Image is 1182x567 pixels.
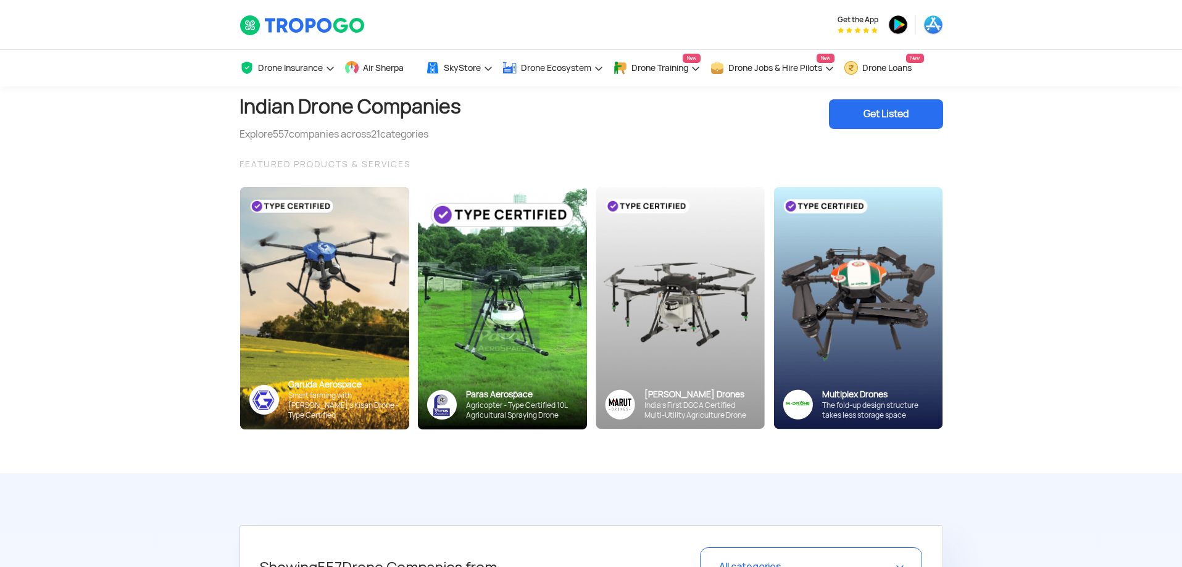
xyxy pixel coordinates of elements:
[427,390,457,420] img: paras-logo-banner.png
[363,63,404,73] span: Air Sherpa
[862,63,912,73] span: Drone Loans
[288,391,400,420] div: Smart farming with [PERSON_NAME]’s Kisan Drone - Type Certified
[605,389,635,420] img: Group%2036313.png
[239,127,461,142] div: Explore companies across categories
[888,15,908,35] img: ic_playstore.png
[923,15,943,35] img: ic_appstore.png
[344,50,416,86] a: Air Sherpa
[521,63,591,73] span: Drone Ecosystem
[249,385,279,415] img: ic_garuda_sky.png
[418,187,587,429] img: paras-card.png
[444,63,481,73] span: SkyStore
[906,54,924,63] span: New
[239,86,461,127] h1: Indian Drone Companies
[838,15,878,25] span: Get the App
[822,400,933,420] div: The fold-up design structure takes less storage space
[273,128,289,141] span: 557
[644,400,755,420] div: India’s First DGCA Certified Multi-Utility Agriculture Drone
[844,50,924,86] a: Drone LoansNew
[239,50,335,86] a: Drone Insurance
[773,187,943,429] img: bg_multiplex_sky.png
[258,63,323,73] span: Drone Insurance
[371,128,380,141] span: 21
[838,27,878,33] img: App Raking
[613,50,701,86] a: Drone TrainingNew
[631,63,688,73] span: Drone Training
[466,389,578,400] div: Paras Aerospace
[644,389,755,400] div: [PERSON_NAME] Drones
[710,50,834,86] a: Drone Jobs & Hire PilotsNew
[822,389,933,400] div: Multiplex Drones
[240,187,409,429] img: bg_garuda_sky.png
[502,50,604,86] a: Drone Ecosystem
[425,50,493,86] a: SkyStore
[466,400,578,420] div: Agricopter - Type Certified 10L Agricultural Spraying Drone
[239,15,366,36] img: TropoGo Logo
[596,187,765,429] img: bg_marut_sky.png
[829,99,943,129] div: Get Listed
[683,54,701,63] span: New
[783,389,813,420] img: ic_multiplex_sky.png
[288,379,400,391] div: Garuda Aerospace
[728,63,822,73] span: Drone Jobs & Hire Pilots
[239,157,943,172] div: FEATURED PRODUCTS & SERVICES
[817,54,834,63] span: New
